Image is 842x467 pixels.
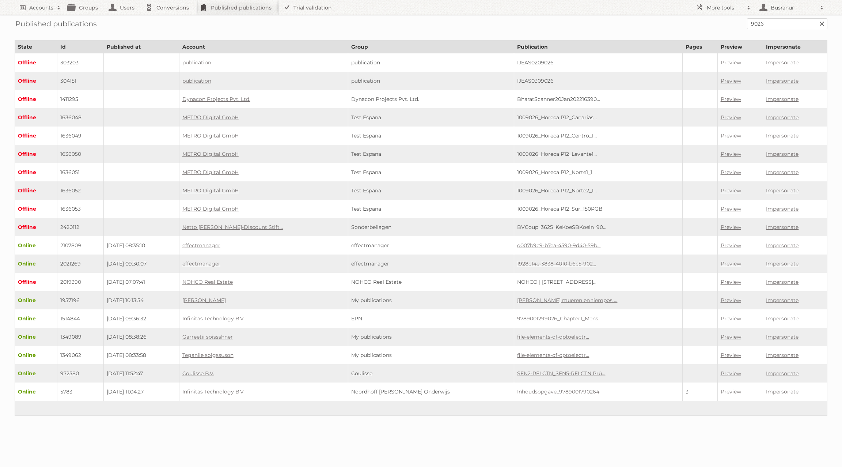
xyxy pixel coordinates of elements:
[514,200,683,218] td: 1009026_Horeca P12_Sur_150RGB
[721,334,741,340] a: Preview
[57,200,104,218] td: 1636053
[721,132,741,139] a: Preview
[721,96,741,102] a: Preview
[766,132,799,139] a: Impersonate
[721,224,741,230] a: Preview
[107,352,146,358] span: [DATE] 08:33:58
[769,4,816,11] h2: Busranur
[766,169,799,176] a: Impersonate
[721,151,741,157] a: Preview
[766,59,799,66] a: Impersonate
[721,315,741,322] a: Preview
[766,260,799,267] a: Impersonate
[717,41,763,53] th: Preview
[57,145,104,163] td: 1636050
[182,206,239,212] a: METRO Digital GmbH
[721,59,741,66] a: Preview
[57,127,104,145] td: 1636049
[517,352,589,358] a: file-elements-of-optoelectr...
[15,72,57,90] td: Offline
[514,72,683,90] td: IJEAS0309026
[348,273,514,291] td: NOHCO Real Estate
[348,346,514,364] td: My publications
[182,297,226,304] a: [PERSON_NAME]
[182,169,239,176] a: METRO Digital GmbH
[107,388,144,395] span: [DATE] 11:04:27
[514,181,683,200] td: 1009026_Horeca P12_Norte2_1...
[721,78,741,84] a: Preview
[182,370,214,377] a: Coulisse B.V.
[15,200,57,218] td: Offline
[15,328,57,346] td: Online
[107,242,145,249] span: [DATE] 08:35:10
[182,279,233,285] a: NOHCO Real Estate
[721,279,741,285] a: Preview
[517,370,605,377] a: SFN2-RFLCTN_SFN5-RFLCTN Prü...
[57,181,104,200] td: 1636052
[721,388,741,395] a: Preview
[707,4,743,11] h2: More tools
[29,4,53,11] h2: Accounts
[348,200,514,218] td: Test Espana
[107,279,145,285] span: [DATE] 07:07:41
[57,53,104,72] td: 303203
[683,383,718,401] td: 3
[721,260,741,267] a: Preview
[721,169,741,176] a: Preview
[348,53,514,72] td: publication
[15,163,57,181] td: Offline
[348,108,514,127] td: Test Espana
[766,315,799,322] a: Impersonate
[721,114,741,121] a: Preview
[514,108,683,127] td: 1009026_Horeca P12_Canarias...
[104,41,179,53] th: Published at
[766,78,799,84] a: Impersonate
[182,96,250,102] a: Dynacon Projects Pvt. Ltd.
[766,279,799,285] a: Impersonate
[15,255,57,273] td: Online
[721,352,741,358] a: Preview
[766,388,799,395] a: Impersonate
[348,127,514,145] td: Test Espana
[766,242,799,249] a: Impersonate
[107,334,147,340] span: [DATE] 08:38:26
[514,163,683,181] td: 1009026_Horeca P12_Norte1_1...
[107,315,146,322] span: [DATE] 09:36:32
[57,383,104,401] td: 5783
[15,236,57,255] td: Online
[182,114,239,121] a: METRO Digital GmbH
[348,291,514,309] td: My publications
[57,346,104,364] td: 1349062
[514,53,683,72] td: IJEAS0209026
[348,309,514,328] td: EPN
[766,187,799,194] a: Impersonate
[182,132,239,139] a: METRO Digital GmbH
[182,260,220,267] a: effectmanager
[107,370,143,377] span: [DATE] 11:52:47
[517,315,602,322] a: 9789001299026_Chapter1_Mens...
[514,145,683,163] td: 1009026_Horeca P12_Levante1...
[57,108,104,127] td: 1636048
[514,273,683,291] td: NOHCO | [STREET_ADDRESS]...
[57,309,104,328] td: 1514844
[15,218,57,236] td: Offline
[57,364,104,383] td: 972580
[57,236,104,255] td: 2107809
[348,41,514,53] th: Group
[348,145,514,163] td: Test Espana
[15,291,57,309] td: Online
[57,273,104,291] td: 2019390
[348,236,514,255] td: effectmanager
[517,297,617,304] a: [PERSON_NAME] mueren en tiempos ...
[766,370,799,377] a: Impersonate
[182,242,220,249] a: effectmanager
[348,72,514,90] td: publication
[57,255,104,273] td: 2021269
[766,334,799,340] a: Impersonate
[514,90,683,108] td: BharatScanner20Jan202216390...
[348,218,514,236] td: Sonderbeilagen
[348,90,514,108] td: Dynacon Projects Pvt. Ltd.
[57,291,104,309] td: 1957196
[15,145,57,163] td: Offline
[182,224,283,230] a: Netto [PERSON_NAME]-Discount Stift...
